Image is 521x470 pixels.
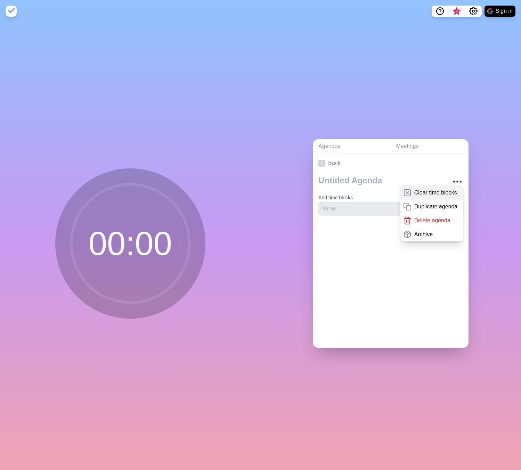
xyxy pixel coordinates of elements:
[432,6,448,17] button: Help
[487,8,493,14] img: google logo
[414,216,450,225] p: Delete agenda
[450,175,464,189] button: More
[313,153,469,173] a: Back
[318,195,353,200] label: Add time blocks
[414,202,458,211] p: Duplicate agenda
[390,139,469,153] a: Meetings
[485,6,515,17] button: Sign in
[454,9,459,14] span: 3
[318,202,424,216] input: Name
[465,6,482,17] button: Settings
[414,189,457,197] p: Clear time blocks
[313,139,390,153] a: Agendas
[6,6,17,17] img: timeblocks logo
[448,6,465,17] button: What’s new
[414,230,433,239] p: Archive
